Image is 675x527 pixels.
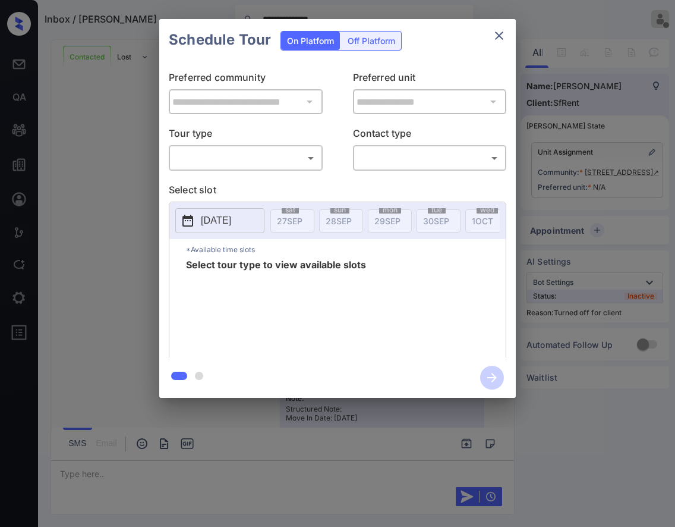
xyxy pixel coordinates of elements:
[353,70,507,89] p: Preferred unit
[487,24,511,48] button: close
[353,126,507,145] p: Contact type
[169,70,323,89] p: Preferred community
[201,214,231,228] p: [DATE]
[281,32,340,50] div: On Platform
[342,32,401,50] div: Off Platform
[186,260,366,355] span: Select tour type to view available slots
[169,183,506,202] p: Select slot
[175,208,264,233] button: [DATE]
[159,19,280,61] h2: Schedule Tour
[169,126,323,145] p: Tour type
[186,239,506,260] p: *Available time slots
